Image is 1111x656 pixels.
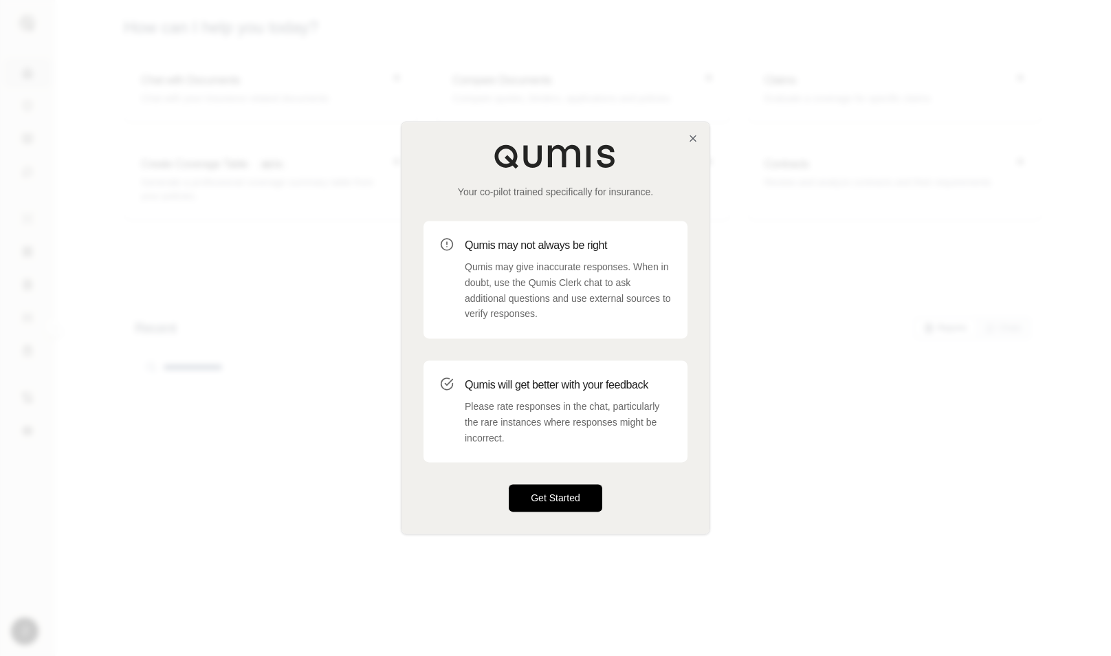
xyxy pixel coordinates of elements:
[465,399,671,446] p: Please rate responses in the chat, particularly the rare instances where responses might be incor...
[465,377,671,393] h3: Qumis will get better with your feedback
[465,259,671,322] p: Qumis may give inaccurate responses. When in doubt, use the Qumis Clerk chat to ask additional qu...
[494,144,617,168] img: Qumis Logo
[465,237,671,254] h3: Qumis may not always be right
[509,485,602,512] button: Get Started
[423,185,687,199] p: Your co-pilot trained specifically for insurance.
